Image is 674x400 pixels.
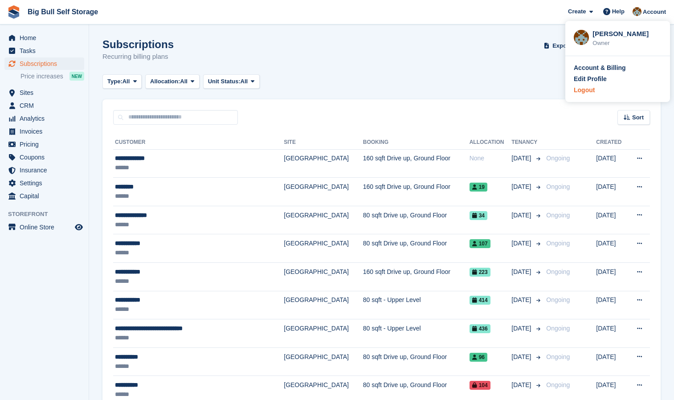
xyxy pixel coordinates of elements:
span: Export [552,41,571,50]
span: Ongoing [546,381,570,388]
td: [GEOGRAPHIC_DATA] [284,319,363,348]
button: Allocation: All [145,74,200,89]
a: Account & Billing [574,63,662,73]
span: 34 [470,211,487,220]
span: 436 [470,324,490,333]
a: menu [4,99,84,112]
span: Price increases [20,72,63,81]
span: Ongoing [546,325,570,332]
img: stora-icon-8386f47178a22dfd0bd8f6a31ec36ba5ce8667c1dd55bd0f319d3a0aa187defe.svg [7,5,20,19]
a: Preview store [74,222,84,233]
span: Online Store [20,221,73,233]
a: menu [4,164,84,176]
th: Tenancy [511,135,543,150]
span: Pricing [20,138,73,151]
td: [DATE] [596,234,627,263]
td: [GEOGRAPHIC_DATA] [284,149,363,178]
span: CRM [20,99,73,112]
td: [DATE] [596,291,627,319]
td: 80 sqft Drive up, Ground Floor [363,206,470,234]
span: Account [643,8,666,16]
td: [DATE] [596,263,627,291]
span: 19 [470,183,487,192]
span: Subscriptions [20,57,73,70]
div: Logout [574,86,595,95]
span: Coupons [20,151,73,163]
img: Mike Llewellen Palmer [633,7,641,16]
span: Ongoing [546,212,570,219]
button: Type: All [102,74,142,89]
a: menu [4,177,84,189]
span: Create [568,7,586,16]
th: Created [596,135,627,150]
span: Help [612,7,625,16]
a: menu [4,45,84,57]
th: Allocation [470,135,512,150]
th: Customer [113,135,284,150]
a: menu [4,190,84,202]
span: All [241,77,248,86]
td: [GEOGRAPHIC_DATA] [284,178,363,206]
a: Logout [574,86,662,95]
div: Edit Profile [574,74,607,84]
a: menu [4,138,84,151]
span: Ongoing [546,296,570,303]
span: [DATE] [511,352,533,362]
a: menu [4,32,84,44]
span: Ongoing [546,353,570,360]
span: 104 [470,381,490,390]
span: Settings [20,177,73,189]
td: [DATE] [596,347,627,376]
a: menu [4,86,84,99]
span: [DATE] [511,267,533,277]
span: All [180,77,188,86]
span: Sites [20,86,73,99]
td: 80 sqft - Upper Level [363,319,470,348]
div: NEW [69,72,84,81]
td: 160 sqft Drive up, Ground Floor [363,263,470,291]
span: [DATE] [511,154,533,163]
span: Ongoing [546,155,570,162]
span: Type: [107,77,123,86]
span: Ongoing [546,240,570,247]
span: Allocation: [150,77,180,86]
div: None [470,154,512,163]
a: Big Bull Self Storage [24,4,102,19]
span: 96 [470,353,487,362]
p: Recurring billing plans [102,52,174,62]
span: [DATE] [511,211,533,220]
span: [DATE] [511,324,533,333]
button: Export [542,38,581,53]
span: Analytics [20,112,73,125]
th: Booking [363,135,470,150]
span: Tasks [20,45,73,57]
span: 414 [470,296,490,305]
span: [DATE] [511,380,533,390]
span: Home [20,32,73,44]
img: Mike Llewellen Palmer [574,30,589,45]
td: 160 sqft Drive up, Ground Floor [363,178,470,206]
div: Account & Billing [574,63,626,73]
a: Edit Profile [574,74,662,84]
span: Capital [20,190,73,202]
td: 80 sqft - Upper Level [363,291,470,319]
td: 80 sqft Drive up, Ground Floor [363,234,470,263]
td: [GEOGRAPHIC_DATA] [284,347,363,376]
span: 107 [470,239,490,248]
td: [DATE] [596,149,627,178]
h1: Subscriptions [102,38,174,50]
td: 80 sqft Drive up, Ground Floor [363,347,470,376]
span: [DATE] [511,295,533,305]
span: Sort [632,113,644,122]
th: Site [284,135,363,150]
div: Owner [592,39,662,48]
span: All [123,77,130,86]
td: [GEOGRAPHIC_DATA] [284,234,363,263]
span: [DATE] [511,182,533,192]
button: Unit Status: All [203,74,260,89]
td: 160 sqft Drive up, Ground Floor [363,149,470,178]
a: menu [4,151,84,163]
a: menu [4,125,84,138]
a: Price increases NEW [20,71,84,81]
span: Ongoing [546,268,570,275]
